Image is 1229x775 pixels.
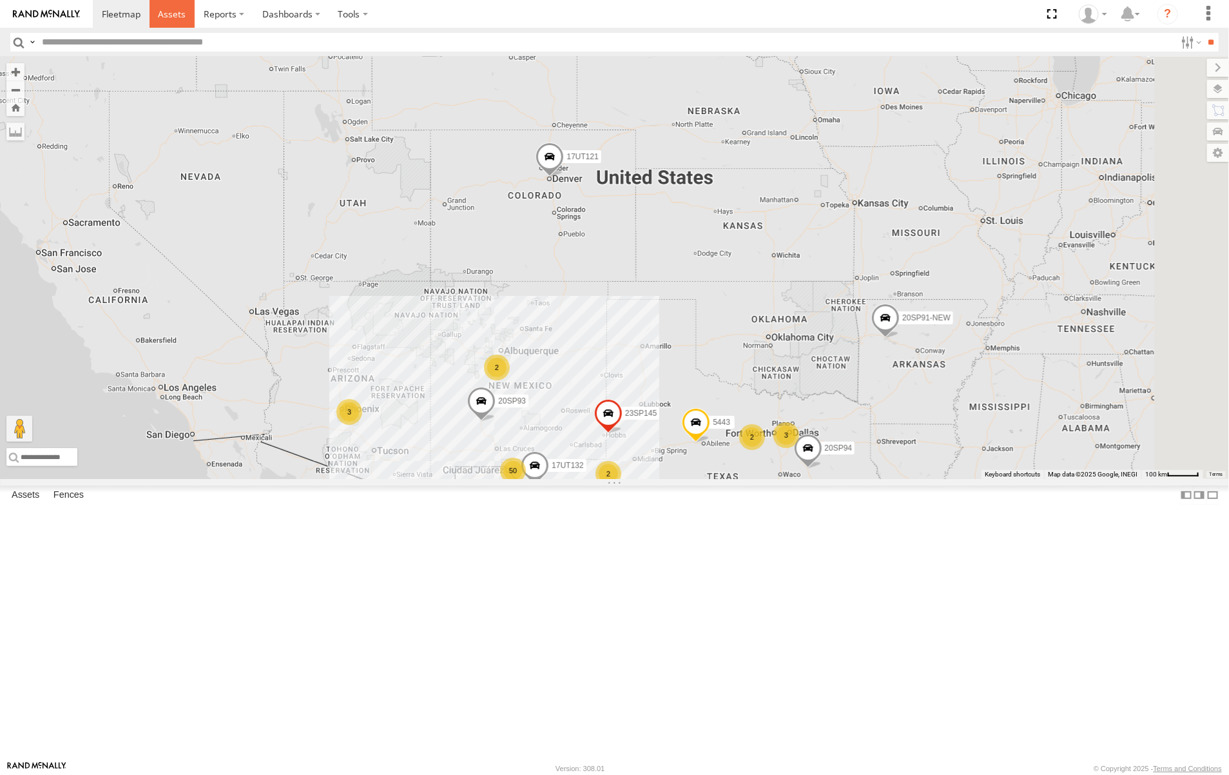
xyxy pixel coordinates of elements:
label: Dock Summary Table to the Left [1180,486,1193,504]
div: Version: 308.01 [556,765,605,772]
button: Drag Pegman onto the map to open Street View [6,416,32,442]
button: Keyboard shortcuts [985,470,1040,479]
div: 3 [773,422,799,448]
label: Search Filter Options [1176,33,1204,52]
label: Assets [5,486,46,504]
span: 17UT121 [566,152,598,161]
div: 2 [739,424,765,450]
span: 20SP91-NEW [902,313,951,322]
span: 20SP94 [824,444,852,453]
img: rand-logo.svg [13,10,80,19]
button: Zoom out [6,81,24,99]
a: Visit our Website [7,762,66,775]
div: Carlos Vazquez [1074,5,1112,24]
div: 2 [595,461,621,487]
button: Zoom Home [6,99,24,116]
span: 23SP145 [625,409,657,418]
a: Terms (opens in new tab) [1210,472,1223,477]
button: Map Scale: 100 km per 46 pixels [1141,470,1203,479]
label: Map Settings [1207,144,1229,162]
label: Fences [47,486,90,504]
label: Dock Summary Table to the Right [1193,486,1206,504]
label: Measure [6,123,24,141]
div: 50 [500,458,526,484]
span: 100 km [1145,471,1167,478]
div: 3 [336,399,362,425]
label: Hide Summary Table [1206,486,1219,504]
button: Zoom in [6,63,24,81]
i: ? [1157,4,1178,25]
label: Search Query [27,33,37,52]
div: 2 [484,355,510,380]
a: Terms and Conditions [1154,765,1222,772]
span: Map data ©2025 Google, INEGI [1048,471,1137,478]
div: © Copyright 2025 - [1094,765,1222,772]
span: 20SP93 [498,397,526,406]
span: 5443 [713,418,730,427]
span: 17UT132 [552,461,583,470]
